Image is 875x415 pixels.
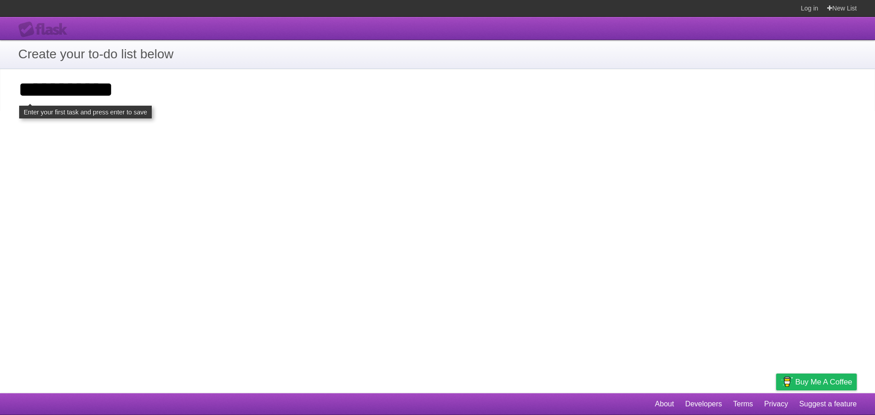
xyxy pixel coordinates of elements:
[799,395,857,413] a: Suggest a feature
[764,395,788,413] a: Privacy
[18,21,73,38] div: Flask
[781,374,793,389] img: Buy me a coffee
[18,45,857,64] h1: Create your to-do list below
[776,374,857,390] a: Buy me a coffee
[733,395,753,413] a: Terms
[795,374,852,390] span: Buy me a coffee
[685,395,722,413] a: Developers
[655,395,674,413] a: About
